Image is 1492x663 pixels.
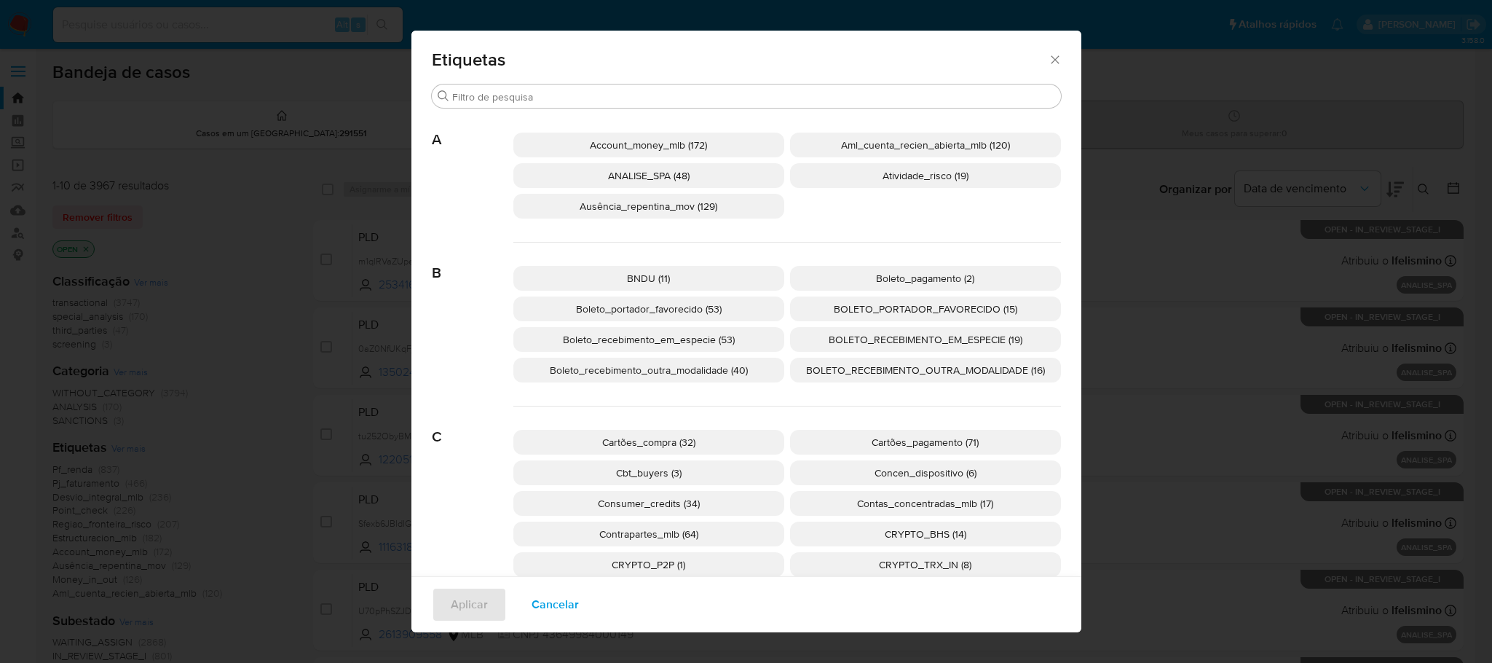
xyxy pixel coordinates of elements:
span: B [432,243,513,282]
span: Aml_cuenta_recien_abierta_mlb (120) [841,138,1010,152]
div: CRYPTO_TRX_IN (8) [790,552,1061,577]
span: CRYPTO_BHS (14) [885,527,966,541]
span: Cartões_compra (32) [602,435,695,450]
div: Contrapartes_mlb (64) [513,522,784,546]
span: BNDU (11) [627,271,670,286]
div: Aml_cuenta_recien_abierta_mlb (120) [790,133,1061,157]
span: Account_money_mlb (172) [590,138,707,152]
input: Filtro de pesquisa [452,90,1055,103]
div: Cartões_compra (32) [513,430,784,455]
div: Account_money_mlb (172) [513,133,784,157]
span: Contrapartes_mlb (64) [599,527,698,541]
span: Boleto_pagamento (2) [876,271,974,286]
div: ANALISE_SPA (48) [513,163,784,188]
div: BOLETO_RECEBIMENTO_EM_ESPECIE (19) [790,327,1061,352]
span: Cartões_pagamento (71) [872,435,979,450]
button: Fechar [1048,52,1061,66]
div: Boleto_pagamento (2) [790,266,1061,291]
div: Cartões_pagamento (71) [790,430,1061,455]
span: Boleto_portador_favorecido (53) [576,302,722,316]
div: BOLETO_PORTADOR_FAVORECIDO (15) [790,297,1061,321]
div: BNDU (11) [513,266,784,291]
div: Boleto_recebimento_em_especie (53) [513,327,784,352]
div: CRYPTO_BHS (14) [790,522,1061,546]
div: Consumer_credits (34) [513,491,784,516]
span: Etiquetas [432,51,1049,68]
button: Cancelar [513,587,598,622]
span: Cbt_buyers (3) [616,466,682,480]
div: Atividade_risco (19) [790,163,1061,188]
div: Boleto_portador_favorecido (53) [513,297,784,321]
span: CRYPTO_P2P (1) [612,557,685,572]
div: BOLETO_RECEBIMENTO_OUTRA_MODALIDADE (16) [790,358,1061,382]
span: Ausência_repentina_mov (129) [580,199,717,213]
span: Boleto_recebimento_outra_modalidade (40) [550,363,748,377]
span: Atividade_risco (19) [883,168,968,183]
span: Cancelar [532,589,579,621]
button: Procurar [438,90,449,102]
div: Ausência_repentina_mov (129) [513,194,784,219]
span: Boleto_recebimento_em_especie (53) [563,332,735,347]
div: Boleto_recebimento_outra_modalidade (40) [513,358,784,382]
span: Concen_dispositivo (6) [875,466,976,480]
div: Cbt_buyers (3) [513,460,784,485]
span: BOLETO_RECEBIMENTO_OUTRA_MODALIDADE (16) [806,363,1045,377]
span: BOLETO_RECEBIMENTO_EM_ESPECIE (19) [829,332,1022,347]
span: Contas_concentradas_mlb (17) [857,496,993,511]
span: A [432,109,513,149]
div: Contas_concentradas_mlb (17) [790,491,1061,516]
div: CRYPTO_P2P (1) [513,552,784,577]
span: BOLETO_PORTADOR_FAVORECIDO (15) [834,302,1017,316]
span: C [432,407,513,446]
span: Consumer_credits (34) [598,496,700,511]
span: CRYPTO_TRX_IN (8) [879,557,971,572]
div: Concen_dispositivo (6) [790,460,1061,485]
span: ANALISE_SPA (48) [608,168,690,183]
